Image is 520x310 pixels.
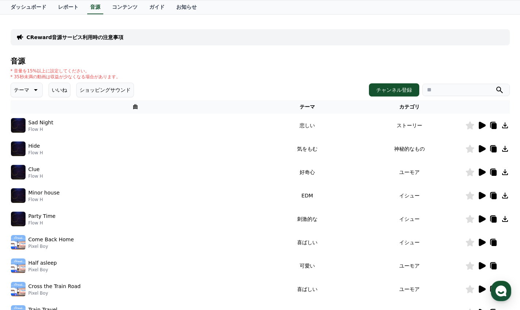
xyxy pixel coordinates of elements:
p: Flow H [28,173,43,179]
p: Flow H [28,150,43,156]
a: Home [2,232,48,250]
th: カテゴリ [354,100,465,114]
span: Home [19,243,31,249]
td: ユーモア [354,254,465,277]
a: レポート [52,0,84,14]
img: music [11,165,26,179]
td: 好奇心 [261,160,354,184]
td: ストーリー [354,114,465,137]
p: Flow H [28,197,60,203]
p: Hide [28,142,40,150]
p: Pixel Boy [28,243,74,249]
p: Clue [28,166,40,173]
td: 刺激的な [261,207,354,231]
button: ショッピングサウンド [76,83,134,97]
p: Pixel Boy [28,267,57,273]
h4: 音源 [11,57,510,65]
p: * 35秒未満の動画は収益が少なくなる場合があります。 [11,74,120,80]
p: Cross the Train Road [28,283,81,290]
td: 喜ばしい [261,231,354,254]
a: CReward音源サービス利用時の注意事項 [27,34,124,41]
td: イシュー [354,207,465,231]
a: Messages [48,232,94,250]
td: 神秘的なもの [354,137,465,160]
p: Minor house [28,189,60,197]
img: music [11,118,26,133]
td: ユーモア [354,160,465,184]
p: テーマ [14,85,29,95]
img: music [11,235,26,250]
p: Half asleep [28,259,57,267]
span: Settings [108,243,126,249]
td: イシュー [354,231,465,254]
a: 音源 [87,0,103,14]
td: イシュー [354,184,465,207]
img: music [11,258,26,273]
button: テーマ [11,83,43,97]
td: ユーモア [354,277,465,301]
td: 気をもむ [261,137,354,160]
td: 可愛い [261,254,354,277]
img: music [11,188,26,203]
p: Pixel Boy [28,290,81,296]
a: お知らせ [170,0,203,14]
th: テーマ [261,100,354,114]
a: ガイド [143,0,170,14]
p: Flow H [28,126,53,132]
p: Flow H [28,220,56,226]
button: いいね [49,83,70,97]
a: ダッシュボード [5,0,52,14]
a: Settings [94,232,140,250]
p: Sad Night [28,119,53,126]
th: 曲 [11,100,261,114]
p: Come Back Home [28,236,74,243]
img: music [11,282,26,296]
td: EDM [261,184,354,207]
td: 悲しい [261,114,354,137]
p: Party Time [28,212,56,220]
span: Messages [61,243,82,249]
button: チャンネル登録 [369,83,419,97]
p: * 音量を15%以上に設定してください。 [11,68,120,74]
td: 喜ばしい [261,277,354,301]
img: music [11,212,26,226]
a: コンテンツ [106,0,143,14]
img: music [11,141,26,156]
